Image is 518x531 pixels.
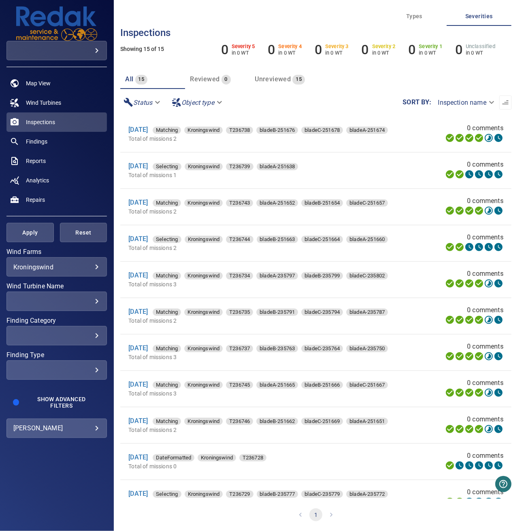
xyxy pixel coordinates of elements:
div: Object type [168,95,227,110]
h3: Inspections [120,28,512,38]
div: Matching [153,345,181,352]
svg: Data Formatted 100% [455,206,465,216]
span: Kroningswind [184,381,223,389]
span: Matching [153,345,181,353]
svg: Matching 27% [484,351,494,361]
svg: ML Processing 0% [474,169,484,179]
a: [DATE] [128,271,148,279]
svg: Selecting 100% [465,351,474,361]
div: bladeB-251663 [257,236,298,243]
svg: Classification 0% [494,461,503,470]
svg: ML Processing 100% [474,315,484,325]
span: Kroningswind [184,308,223,316]
a: [DATE] [128,490,148,497]
span: Matching [153,126,181,134]
span: T236745 [226,381,253,389]
span: 15 [135,75,148,84]
div: T236728 [239,454,266,461]
a: [DATE] [128,417,148,425]
div: bladeC-251678 [301,127,343,134]
div: T236738 [226,127,253,134]
div: Wind Farms [6,257,107,277]
span: Selecting [153,163,181,171]
label: Wind Farms [6,249,107,255]
div: bladeA-235772 [346,491,388,498]
span: Kroningswind [185,235,223,243]
span: Reset [70,228,97,238]
div: bladeA-235750 [346,345,388,352]
span: bladeB-251666 [301,381,343,389]
a: [DATE] [128,126,148,133]
div: bladeB-235799 [301,272,343,279]
div: bladeA-251674 [346,127,388,134]
a: reports noActive [6,151,107,171]
p: Total of missions 3 [128,280,417,288]
svg: Data Formatted 100% [455,497,465,507]
span: T236746 [226,417,253,425]
div: T236743 [226,199,253,207]
svg: Classification 0% [494,315,503,325]
a: analytics noActive [6,171,107,190]
label: Finding Category [6,317,107,324]
svg: Data Formatted 100% [455,424,465,434]
span: Repairs [26,196,45,204]
svg: Classification 0% [494,351,503,361]
svg: Classification 0% [494,133,503,143]
h6: Severity 3 [325,44,349,49]
div: Kroningswind [185,163,223,170]
span: 0 comments [467,305,503,315]
svg: Selecting 0% [465,497,474,507]
h6: 0 [315,42,322,57]
span: Unreviewed [255,75,291,83]
em: Status [133,99,152,106]
span: Matching [153,308,181,316]
div: bladeA-251660 [346,236,388,243]
img: redakgreentrustgroup-logo [16,6,97,41]
div: bladeC-251669 [301,418,343,425]
a: [DATE] [128,235,148,243]
span: bladeC-251678 [301,126,343,134]
span: DateFormatted [153,454,194,462]
span: bladeA-251638 [257,163,298,171]
svg: Matching 29% [484,133,494,143]
div: Kroningswind [184,309,223,316]
li: Severity 5 [221,42,255,57]
a: [DATE] [128,308,148,315]
span: 0 comments [467,160,503,169]
svg: Selecting 0% [465,169,474,179]
div: Finding Type [6,360,107,380]
li: Severity 4 [268,42,302,57]
div: Kroningswind [184,199,223,207]
h6: Severity 2 [372,44,396,49]
svg: Selecting 100% [465,315,474,325]
div: Status [120,95,165,110]
svg: ML Processing 100% [474,279,484,288]
span: bladeA-251651 [346,417,388,425]
svg: ML Processing 0% [474,497,484,507]
svg: Data Formatted 0% [455,461,465,470]
li: Severity 1 [408,42,442,57]
p: Total of missions 0 [128,462,356,470]
div: bladeB-235777 [257,491,298,498]
span: bladeA-235797 [256,272,298,280]
p: Total of missions 3 [128,353,417,361]
span: bladeC-235779 [301,490,343,498]
span: T236734 [226,272,253,280]
div: Matching [153,272,181,279]
span: T236729 [226,490,253,498]
span: 15 [292,75,305,84]
span: bladeA-235772 [346,490,388,498]
span: bladeB-235777 [257,490,298,498]
svg: Uploading 100% [445,497,455,507]
div: T236737 [226,345,253,352]
li: Severity 2 [362,42,396,57]
svg: Selecting 100% [465,206,474,216]
p: in 0 WT [325,50,349,56]
button: Reset [60,223,107,242]
svg: Selecting 0% [465,461,474,470]
span: bladeB-251663 [257,235,298,243]
svg: Data Formatted 100% [455,133,465,143]
span: bladeA-235750 [346,345,388,353]
div: bladeB-235763 [256,345,298,352]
